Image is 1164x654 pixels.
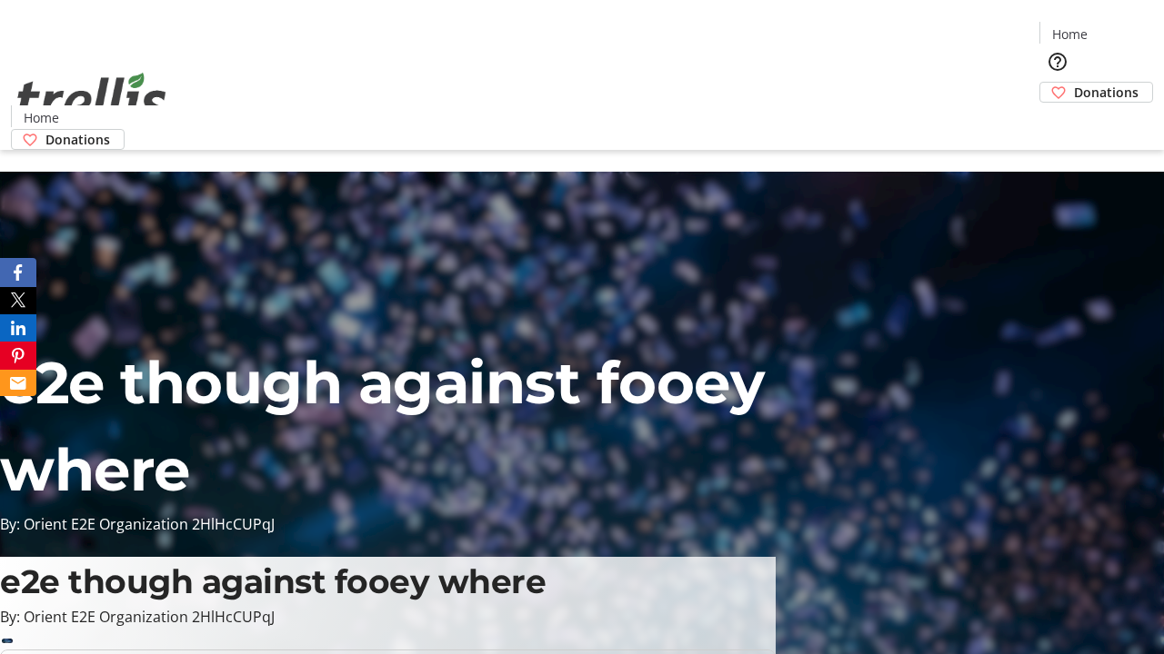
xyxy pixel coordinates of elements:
a: Donations [1039,82,1153,103]
a: Home [12,108,70,127]
span: Home [24,108,59,127]
button: Cart [1039,103,1076,139]
a: Home [1040,25,1099,44]
a: Donations [11,129,125,150]
img: Orient E2E Organization 2HlHcCUPqJ's Logo [11,53,173,144]
span: Home [1052,25,1088,44]
button: Help [1039,44,1076,80]
span: Donations [45,130,110,149]
span: Donations [1074,83,1139,102]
